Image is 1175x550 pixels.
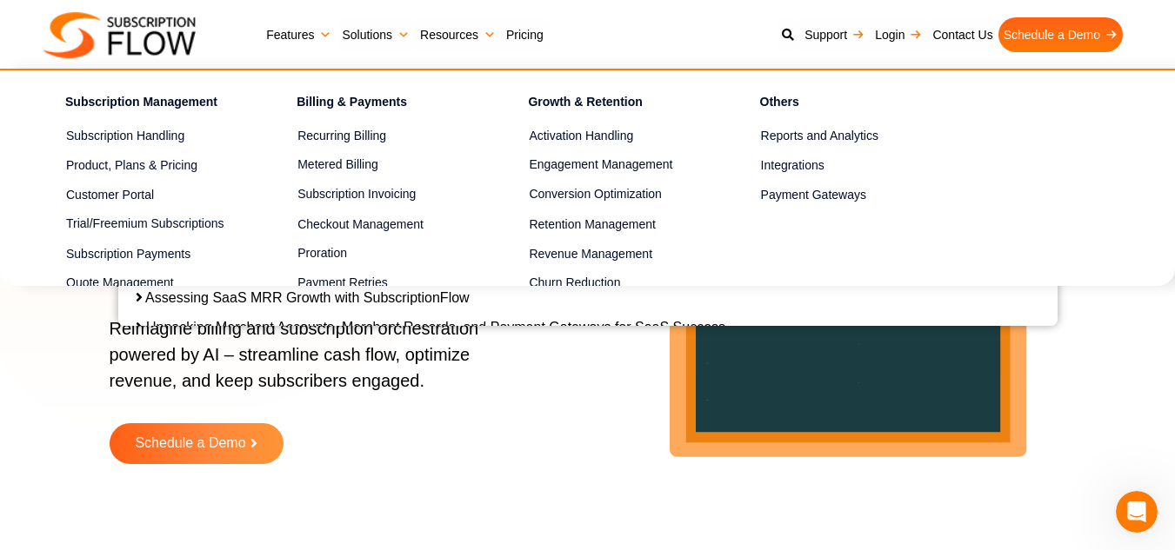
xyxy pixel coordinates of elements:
a: Recurring Billing [297,126,467,147]
a: Contact Us [927,17,998,52]
span: Recurring Billing [297,127,386,145]
span: Retention Management [529,215,656,234]
a: Subscription Payments [66,243,236,264]
a: Engagement Management [529,155,698,176]
a: Customer Portal [66,184,236,205]
span: Payment Retries [297,274,387,292]
a: Payment Gateways [761,184,931,205]
a: Product, Plans & Pricing [66,155,236,176]
span: Integrations [761,156,825,175]
p: Reimagine billing and subscription orchestration powered by AI – streamline cash flow, optimize r... [110,315,521,411]
a: Pricing [501,17,549,52]
a: Subscription Handling [66,126,236,147]
a: Support [799,17,870,52]
h4: Subscription Management [65,92,236,117]
a: Unpacking Merchant Accounts, Merchant Records, and Payment Gateways for SaaS Success [146,320,725,335]
a: Revenue Management [529,243,698,264]
a: Solutions [337,17,415,52]
a: Activation Handling [529,126,698,147]
h4: Billing & Payments [297,92,467,117]
a: Reports and Analytics [761,126,931,147]
img: Subscriptionflow [43,12,196,58]
a: Features [261,17,337,52]
a: Schedule a Demo [998,17,1123,52]
span: Customer Portal [66,186,154,204]
span: Payment Gateways [761,186,866,204]
span: Checkout Management [297,215,424,234]
span: Churn Reduction [529,274,620,292]
a: Churn Reduction [529,273,698,294]
h4: Others [760,92,931,117]
a: Schedule a Demo [110,423,284,464]
a: Assessing SaaS MRR Growth with SubscriptionFlow [145,290,470,305]
a: Resources [415,17,501,52]
a: Checkout Management [297,214,467,235]
a: Subscription Invoicing [297,184,467,205]
a: Payment Retries [297,273,467,294]
a: Quote Management [66,273,236,294]
span: Revenue Management [529,245,652,263]
a: Trial/Freemium Subscriptions [66,214,236,235]
h4: Growth & Retention [528,92,698,117]
span: Reports and Analytics [761,127,878,145]
span: Schedule a Demo [135,436,245,451]
a: Login [870,17,927,52]
a: Conversion Optimization [529,184,698,205]
a: Retention Management [529,214,698,235]
a: Proration [297,243,467,264]
a: Metered Billing [297,155,467,176]
span: Subscription Payments [66,245,190,263]
a: Integrations [761,155,931,176]
span: Product, Plans & Pricing [66,156,197,175]
iframe: Intercom live chat [1116,491,1158,533]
